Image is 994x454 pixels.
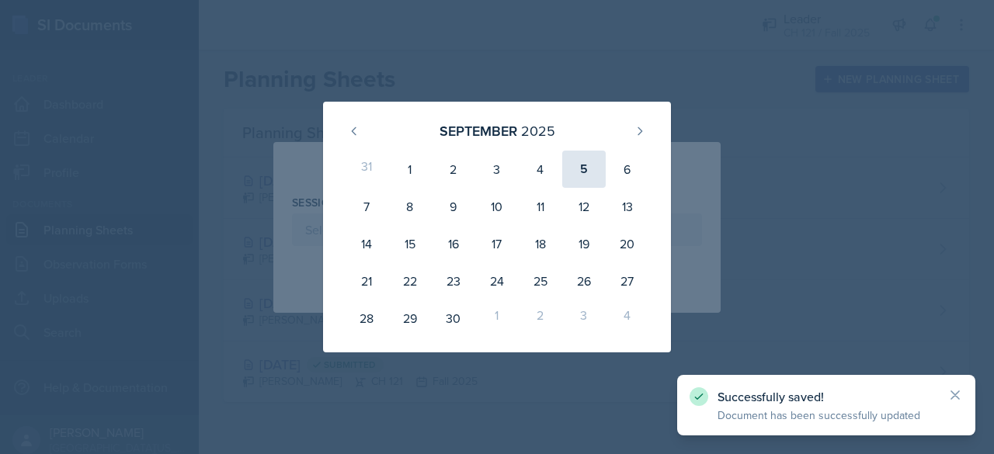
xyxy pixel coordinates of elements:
[475,300,519,337] div: 1
[388,262,432,300] div: 22
[432,225,475,262] div: 16
[345,262,388,300] div: 21
[345,188,388,225] div: 7
[562,151,606,188] div: 5
[606,188,649,225] div: 13
[388,188,432,225] div: 8
[519,262,562,300] div: 25
[432,188,475,225] div: 9
[432,300,475,337] div: 30
[521,120,555,141] div: 2025
[475,151,519,188] div: 3
[519,151,562,188] div: 4
[519,300,562,337] div: 2
[718,407,935,423] p: Document has been successfully updated
[345,300,388,337] div: 28
[388,300,432,337] div: 29
[606,225,649,262] div: 20
[606,262,649,300] div: 27
[432,151,475,188] div: 2
[519,188,562,225] div: 11
[718,389,935,404] p: Successfully saved!
[388,151,432,188] div: 1
[519,225,562,262] div: 18
[606,300,649,337] div: 4
[475,262,519,300] div: 24
[475,225,519,262] div: 17
[606,151,649,188] div: 6
[562,262,606,300] div: 26
[475,188,519,225] div: 10
[345,225,388,262] div: 14
[440,120,517,141] div: September
[562,188,606,225] div: 12
[388,225,432,262] div: 15
[562,225,606,262] div: 19
[345,151,388,188] div: 31
[562,300,606,337] div: 3
[432,262,475,300] div: 23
